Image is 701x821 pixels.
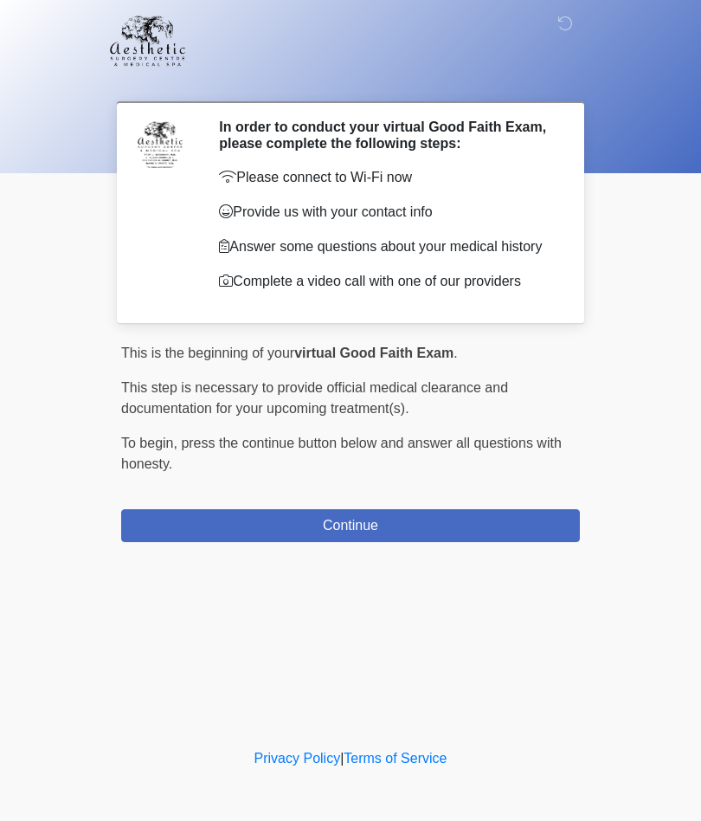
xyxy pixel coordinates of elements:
[340,751,344,766] a: |
[121,346,294,360] span: This is the beginning of your
[104,13,191,68] img: Aesthetic Surgery Centre, PLLC Logo
[344,751,447,766] a: Terms of Service
[219,236,554,257] p: Answer some questions about your medical history
[121,436,181,450] span: To begin,
[453,346,457,360] span: .
[121,509,580,542] button: Continue
[294,346,453,360] strong: virtual Good Faith Exam
[121,380,508,416] span: This step is necessary to provide official medical clearance and documentation for your upcoming ...
[121,436,562,471] span: press the continue button below and answer all questions with honesty.
[134,119,186,171] img: Agent Avatar
[219,202,554,223] p: Provide us with your contact info
[219,119,554,152] h2: In order to conduct your virtual Good Faith Exam, please complete the following steps:
[254,751,341,766] a: Privacy Policy
[219,271,554,292] p: Complete a video call with one of our providers
[219,167,554,188] p: Please connect to Wi-Fi now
